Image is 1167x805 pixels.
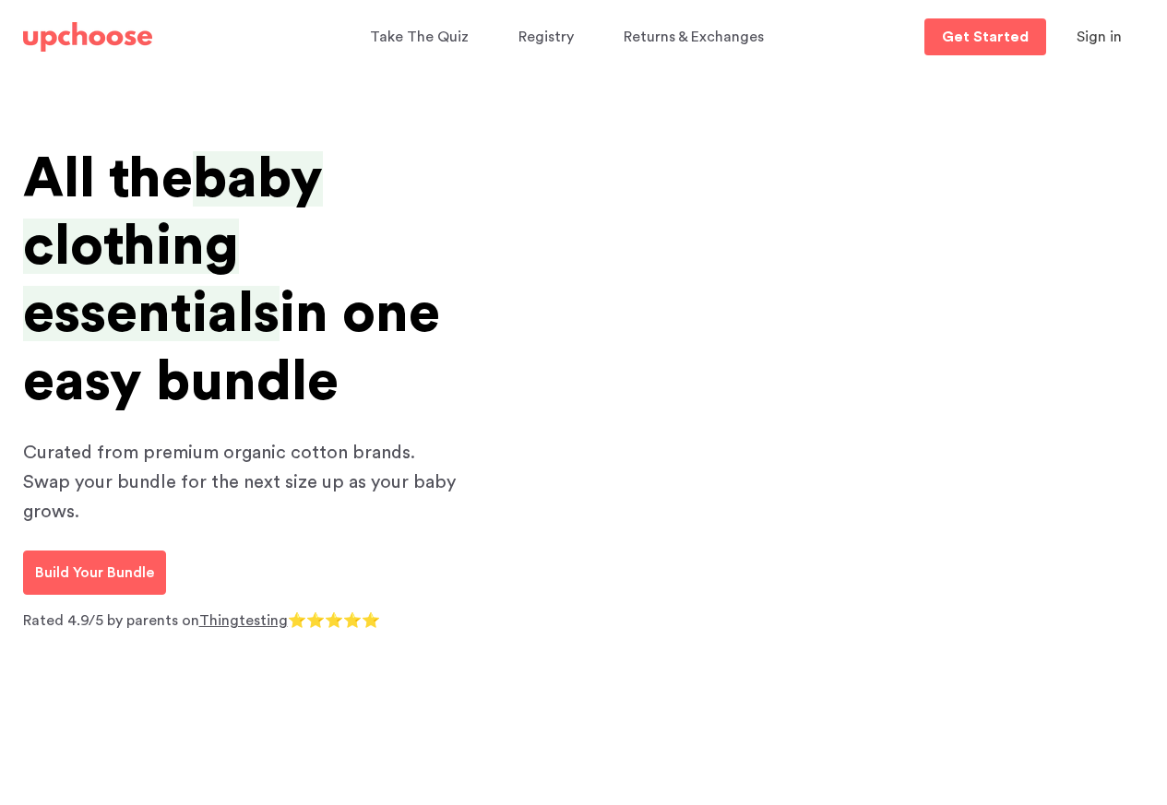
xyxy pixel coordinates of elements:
[23,22,152,52] img: UpChoose
[288,613,380,628] span: ⭐⭐⭐⭐⭐
[370,19,474,55] a: Take The Quiz
[199,613,288,628] a: Thingtesting
[23,286,440,408] span: in one easy bundle
[518,30,574,44] span: Registry
[23,151,193,207] span: All the
[518,19,579,55] a: Registry
[23,151,323,341] span: baby clothing essentials
[1077,30,1122,44] span: Sign in
[23,18,152,56] a: UpChoose
[23,438,466,527] p: Curated from premium organic cotton brands. Swap your bundle for the next size up as your baby gr...
[624,30,764,44] span: Returns & Exchanges
[23,613,199,628] span: Rated 4.9/5 by parents on
[370,30,469,44] span: Take The Quiz
[942,30,1029,44] p: Get Started
[624,19,769,55] a: Returns & Exchanges
[35,562,154,584] p: Build Your Bundle
[23,550,166,595] a: Build Your Bundle
[924,18,1046,55] a: Get Started
[1054,18,1145,55] button: Sign in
